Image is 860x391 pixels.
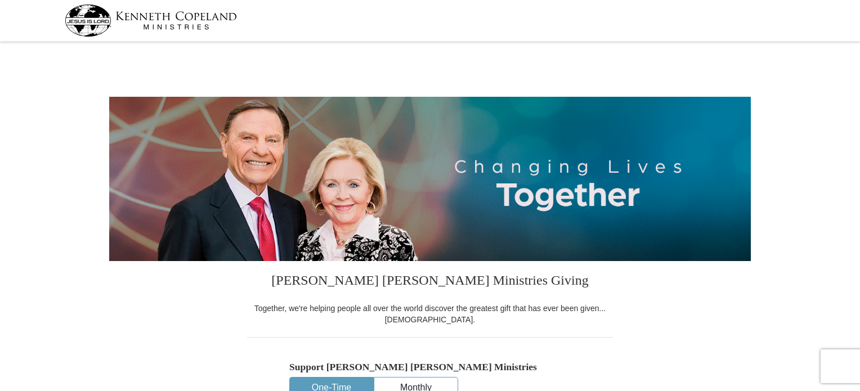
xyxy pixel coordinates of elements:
h3: [PERSON_NAME] [PERSON_NAME] Ministries Giving [247,261,613,303]
h5: Support [PERSON_NAME] [PERSON_NAME] Ministries [289,361,571,373]
div: Together, we're helping people all over the world discover the greatest gift that has ever been g... [247,303,613,325]
img: kcm-header-logo.svg [65,5,237,37]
